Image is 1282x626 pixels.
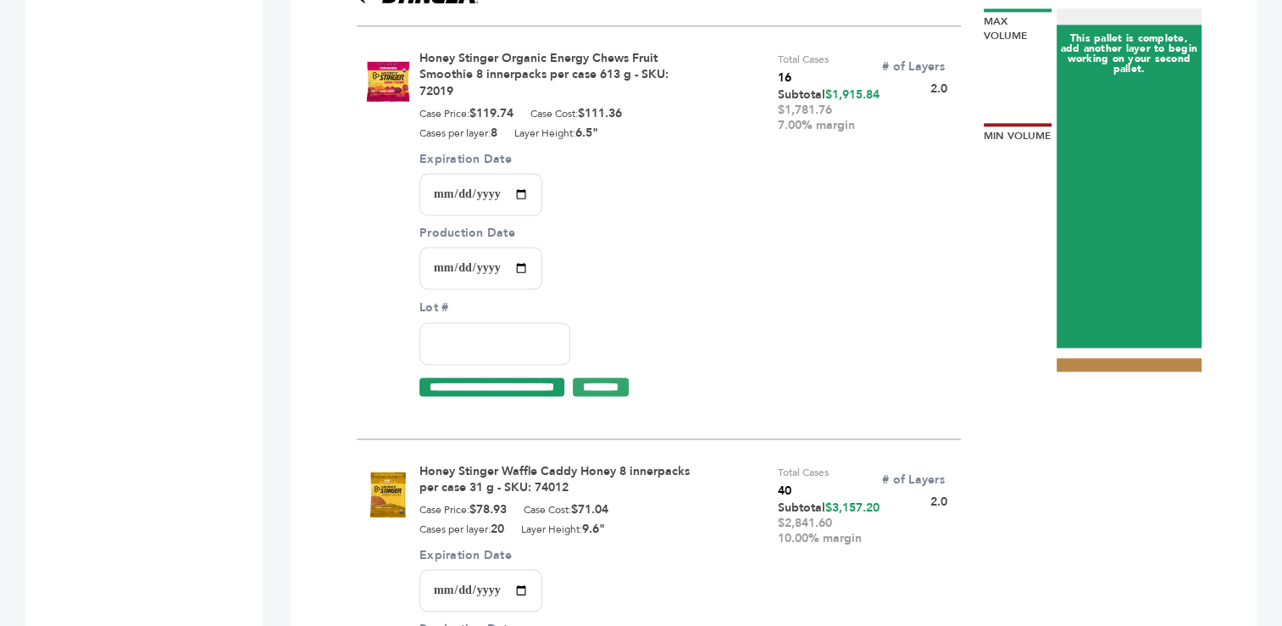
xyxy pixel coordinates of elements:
[778,103,880,133] div: $1,781.76 7.00% margin
[491,521,504,537] b: 20
[419,522,504,537] div: Cases per layer:
[469,105,513,121] b: $119.74
[984,123,1052,143] div: Min Volume
[778,463,829,500] div: Total Cases
[984,8,1052,43] div: Max Volume
[778,69,829,87] span: 16
[419,502,507,517] div: Case Price:
[419,299,570,316] label: Lot #
[880,463,961,511] div: 2.0
[778,500,880,546] div: Subtotal
[578,105,622,121] b: $111.36
[419,151,542,168] label: Expiration Date
[469,501,507,517] b: $78.93
[880,472,947,489] label: # of Layers
[419,126,497,141] div: Cases per layer:
[491,125,497,141] b: 8
[419,547,542,564] label: Expiration Date
[1057,25,1202,82] span: This pallet is complete, add another layer to begin working on your second pallet.
[778,482,829,500] span: 40
[419,463,690,496] a: Honey Stinger Waffle Caddy Honey 8 innerpacks per case 31 g - SKU: 74012
[419,226,542,241] label: Production Date
[514,126,598,141] div: Layer Height:
[778,87,880,133] div: Subtotal
[778,516,880,546] div: $2,841.60 10.00% margin
[419,106,513,121] div: Case Price:
[582,521,605,537] b: 9.6"
[778,50,829,87] div: Total Cases
[825,87,880,103] span: $1,915.84
[524,502,608,517] div: Case Cost:
[571,501,608,517] b: $71.04
[521,522,605,537] div: Layer Height:
[419,50,669,99] a: Honey Stinger Organic Energy Chews Fruit Smoothie 8 innerpacks per case 613 g - SKU: 72019
[880,59,947,75] label: # of Layers
[530,106,622,121] div: Case Cost:
[825,500,880,516] span: $3,157.20
[880,50,961,98] div: 2.0
[575,125,598,141] b: 6.5"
